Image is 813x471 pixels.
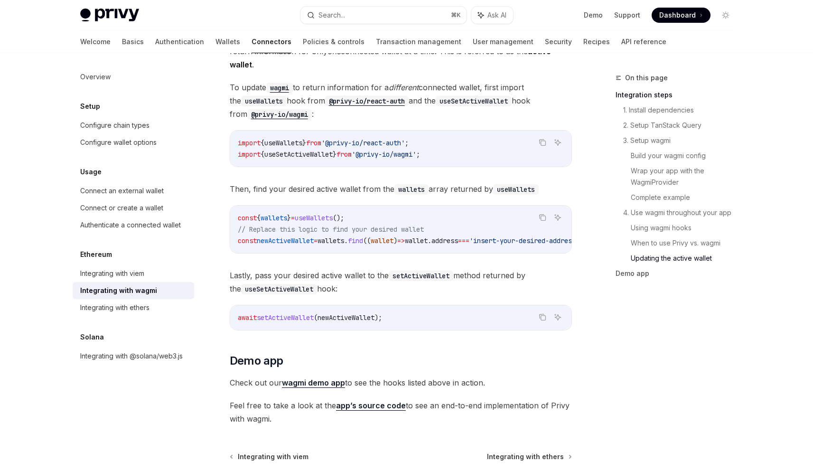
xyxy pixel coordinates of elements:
[231,452,308,462] a: Integrating with viem
[230,81,572,121] span: To update to return information for a connected wallet, first import the hook from and the hook f...
[230,399,572,425] span: Feel free to take a look at the to see an end-to-end implementation of Privy with wagmi.
[300,7,467,24] button: Search...⌘K
[336,150,352,159] span: from
[614,10,640,20] a: Support
[333,214,344,222] span: ();
[318,313,374,322] span: newActiveWallet
[261,150,264,159] span: {
[325,96,409,105] a: @privy-io/react-auth
[321,139,405,147] span: '@privy-io/react-auth'
[487,10,506,20] span: Ask AI
[73,348,194,365] a: Integrating with @solana/web3.js
[247,109,312,120] code: @privy-io/wagmi
[623,133,741,148] a: 3. Setup wagmi
[616,266,741,281] a: Demo app
[652,8,710,23] a: Dashboard
[469,236,579,245] span: 'insert-your-desired-address'
[230,269,572,295] span: Lastly, pass your desired active wallet to the method returned by the hook:
[238,139,261,147] span: import
[318,9,345,21] div: Search...
[344,236,348,245] span: .
[238,452,308,462] span: Integrating with viem
[238,225,424,234] span: // Replace this logic to find your desired wallet
[238,150,261,159] span: import
[282,378,345,388] a: wagmi demo app
[80,71,111,83] div: Overview
[718,8,733,23] button: Toggle dark mode
[73,217,194,234] a: Authenticate a connected wallet
[155,30,204,53] a: Authentication
[631,163,741,190] a: Wrap your app with the WagmiProvider
[584,10,603,20] a: Demo
[73,299,194,316] a: Integrating with ethers
[631,148,741,163] a: Build your wagmi config
[80,249,112,260] h5: Ethereum
[623,103,741,118] a: 1. Install dependencies
[416,150,420,159] span: ;
[493,184,539,195] code: useWallets
[73,134,194,151] a: Configure wallet options
[80,101,100,112] h5: Setup
[264,150,333,159] span: useSetActiveWallet
[333,150,336,159] span: }
[215,30,240,53] a: Wallets
[80,219,181,231] div: Authenticate a connected wallet
[397,236,405,245] span: =>
[80,331,104,343] h5: Solana
[266,83,293,93] code: wagmi
[376,30,461,53] a: Transaction management
[374,313,382,322] span: );
[363,236,371,245] span: ((
[625,72,668,84] span: On this page
[436,96,512,106] code: useSetActiveWallet
[257,313,314,322] span: setActiveWallet
[73,199,194,217] a: Connect or create a wallet
[80,9,139,22] img: light logo
[536,311,549,323] button: Copy the contents from the code block
[545,30,572,53] a: Security
[352,150,416,159] span: '@privy-io/wagmi'
[122,30,144,53] a: Basics
[616,87,741,103] a: Integration steps
[295,214,333,222] span: useWallets
[623,118,741,133] a: 2. Setup TanStack Query
[230,353,283,368] span: Demo app
[230,376,572,389] span: Check out our to see the hooks listed above in action.
[73,68,194,85] a: Overview
[536,136,549,149] button: Copy the contents from the code block
[73,265,194,282] a: Integrating with viem
[80,137,157,148] div: Configure wallet options
[306,139,321,147] span: from
[73,182,194,199] a: Connect an external wallet
[471,7,513,24] button: Ask AI
[291,214,295,222] span: =
[327,47,341,56] em: one
[631,235,741,251] a: When to use Privy vs. wagmi
[536,211,549,224] button: Copy the contents from the code block
[80,285,157,296] div: Integrating with wagmi
[252,30,291,53] a: Connectors
[389,271,453,281] code: setActiveWallet
[318,236,344,245] span: wallets
[238,236,257,245] span: const
[487,452,564,462] span: Integrating with ethers
[394,184,429,195] code: wallets
[314,236,318,245] span: =
[631,190,741,205] a: Complete example
[80,350,183,362] div: Integrating with @solana/web3.js
[80,302,150,313] div: Integrating with ethers
[631,251,741,266] a: Updating the active wallet
[431,236,458,245] span: address
[325,96,409,106] code: @privy-io/react-auth
[451,11,461,19] span: ⌘ K
[303,30,364,53] a: Policies & controls
[80,268,144,279] div: Integrating with viem
[631,220,741,235] a: Using wagmi hooks
[241,96,287,106] code: useWallets
[487,452,571,462] a: Integrating with ethers
[80,120,150,131] div: Configure chain types
[405,139,409,147] span: ;
[551,136,564,149] button: Ask AI
[238,313,257,322] span: await
[266,83,293,92] a: wagmi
